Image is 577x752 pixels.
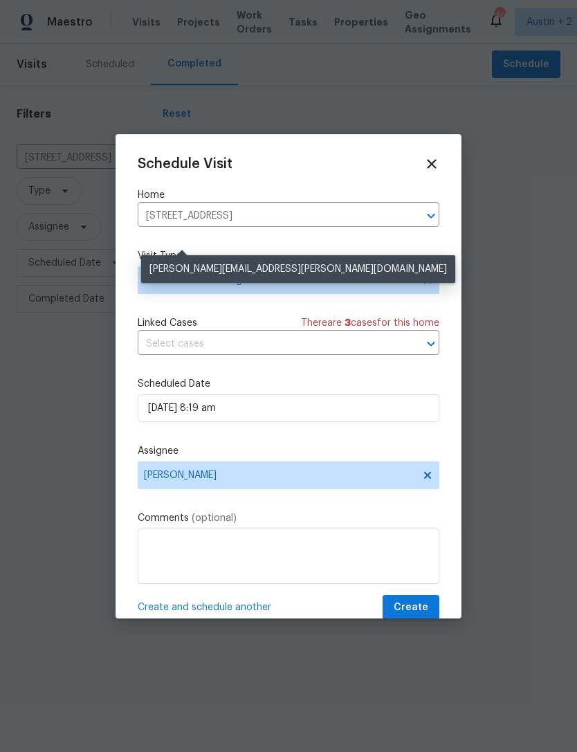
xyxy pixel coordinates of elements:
[138,394,439,422] input: M/D/YYYY
[138,444,439,458] label: Assignee
[192,513,237,523] span: (optional)
[383,595,439,621] button: Create
[138,511,439,525] label: Comments
[345,318,351,328] span: 3
[138,333,401,355] input: Select cases
[421,206,441,226] button: Open
[394,599,428,616] span: Create
[301,316,439,330] span: There are case s for this home
[138,157,232,171] span: Schedule Visit
[138,205,401,227] input: Enter in an address
[141,255,455,283] div: [PERSON_NAME][EMAIL_ADDRESS][PERSON_NAME][DOMAIN_NAME]
[138,249,439,263] label: Visit Type
[138,600,271,614] span: Create and schedule another
[138,377,439,391] label: Scheduled Date
[144,470,415,481] span: [PERSON_NAME]
[138,316,197,330] span: Linked Cases
[421,334,441,354] button: Open
[424,156,439,172] span: Close
[138,188,439,202] label: Home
